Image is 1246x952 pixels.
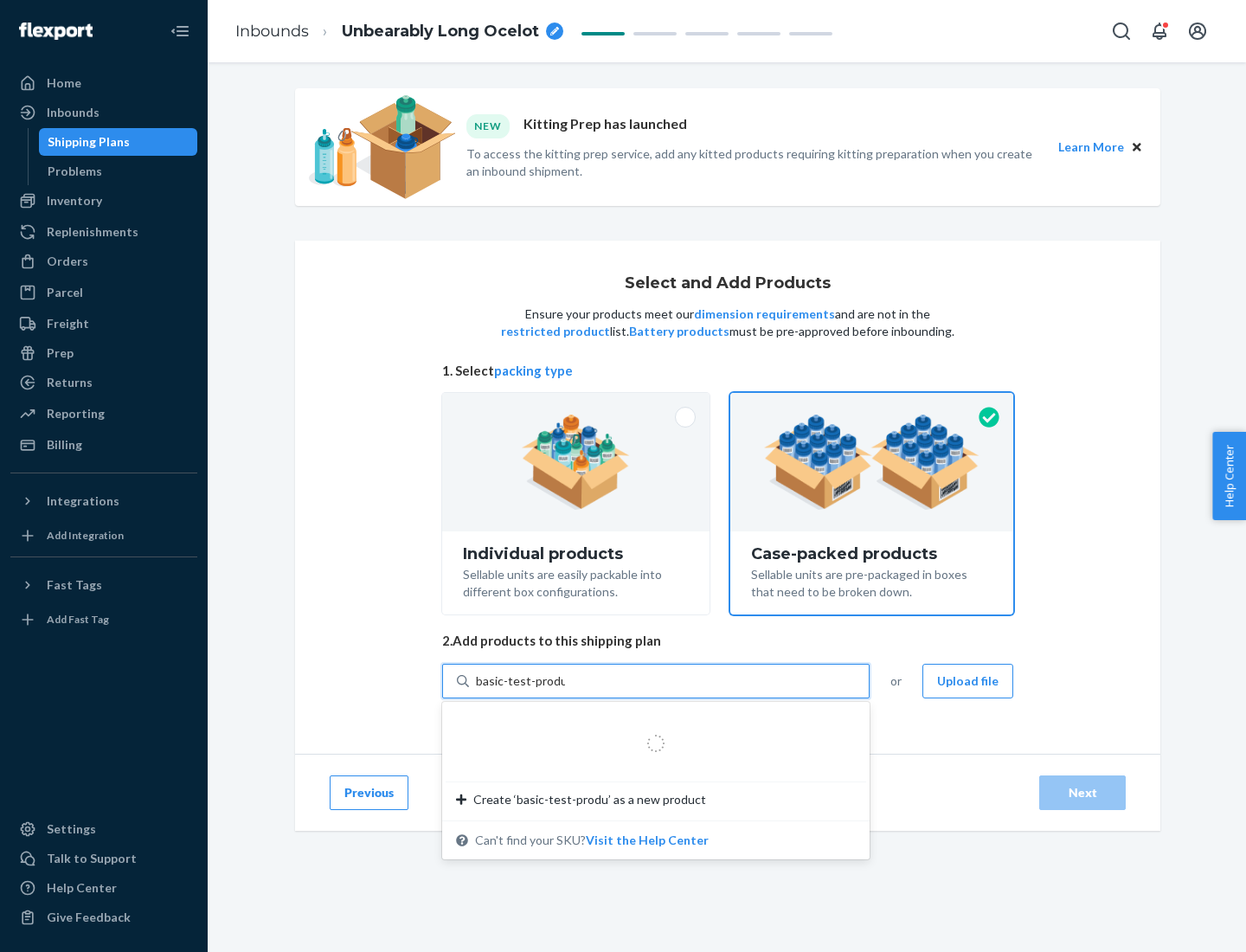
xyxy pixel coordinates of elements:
[47,492,119,510] div: Integrations
[47,820,96,838] div: Settings
[922,664,1013,698] button: Upload file
[1104,14,1139,48] button: Open Search Box
[10,904,197,931] button: Give Feedback
[1142,14,1177,48] button: Open notifications
[523,114,687,138] p: Kitting Prep has launched
[10,187,197,215] a: Inventory
[10,522,197,550] a: Add Integration
[47,74,81,92] div: Home
[10,99,197,126] a: Inbounds
[10,571,197,599] button: Fast Tags
[1058,138,1124,157] button: Learn More
[47,315,89,332] div: Freight
[501,323,610,340] button: restricted product
[330,775,408,810] button: Previous
[47,104,100,121] div: Inbounds
[47,374,93,391] div: Returns
[751,563,992,601] div: Sellable units are pre-packaged in boxes that need to be broken down.
[694,306,835,323] button: dimension requirements
[629,323,729,340] button: Battery products
[463,563,689,601] div: Sellable units are easily packable into different box configurations.
[48,163,102,180] div: Problems
[47,436,82,453] div: Billing
[39,128,198,156] a: Shipping Plans
[48,133,130,151] div: Shipping Plans
[625,275,831,293] h1: Select and Add Products
[47,405,105,422] div: Reporting
[10,431,197,459] a: Billing
[463,545,689,563] div: Individual products
[10,874,197,902] a: Help Center
[39,158,198,185] a: Problems
[10,218,197,246] a: Replenishments
[47,576,102,594] div: Fast Tags
[19,23,93,40] img: Flexport logo
[494,362,573,380] button: packing type
[442,632,1013,650] span: 2. Add products to this shipping plan
[10,606,197,634] a: Add Fast Tag
[235,22,309,41] a: Inbounds
[476,672,565,690] input: Create ‘basic-test-produ’ as a new productCan't find your SKU?Visit the Help Center
[1054,784,1111,801] div: Next
[47,528,124,543] div: Add Integration
[499,306,956,340] p: Ensure your products meet our and are not in the list. must be pre-approved before inbounding.
[1039,775,1126,810] button: Next
[342,21,539,43] span: Unbearably Long Ocelot
[10,69,197,97] a: Home
[47,253,88,270] div: Orders
[47,879,117,897] div: Help Center
[163,14,197,48] button: Close Navigation
[10,310,197,338] a: Freight
[890,672,902,690] span: or
[1127,138,1146,157] button: Close
[586,832,709,849] button: Create ‘basic-test-produ’ as a new productCan't find your SKU?
[764,415,979,510] img: case-pack.59cecea509d18c883b923b81aeac6d0b.png
[47,192,102,209] div: Inventory
[473,791,706,808] span: Create ‘basic-test-produ’ as a new product
[47,223,138,241] div: Replenishments
[442,362,1013,380] span: 1. Select
[1180,14,1215,48] button: Open account menu
[47,612,109,627] div: Add Fast Tag
[10,815,197,843] a: Settings
[10,339,197,367] a: Prep
[10,845,197,872] a: Talk to Support
[222,6,577,57] ol: breadcrumbs
[10,279,197,306] a: Parcel
[1212,432,1246,520] button: Help Center
[522,415,630,510] img: individual-pack.facf35554cb0f1810c75b2bd6df2d64e.png
[47,850,137,867] div: Talk to Support
[466,114,510,138] div: NEW
[47,284,83,301] div: Parcel
[10,487,197,515] button: Integrations
[475,832,709,849] span: Can't find your SKU?
[10,400,197,428] a: Reporting
[10,248,197,275] a: Orders
[751,545,992,563] div: Case-packed products
[10,369,197,396] a: Returns
[47,909,131,926] div: Give Feedback
[466,145,1043,180] p: To access the kitting prep service, add any kitted products requiring kitting preparation when yo...
[47,344,74,362] div: Prep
